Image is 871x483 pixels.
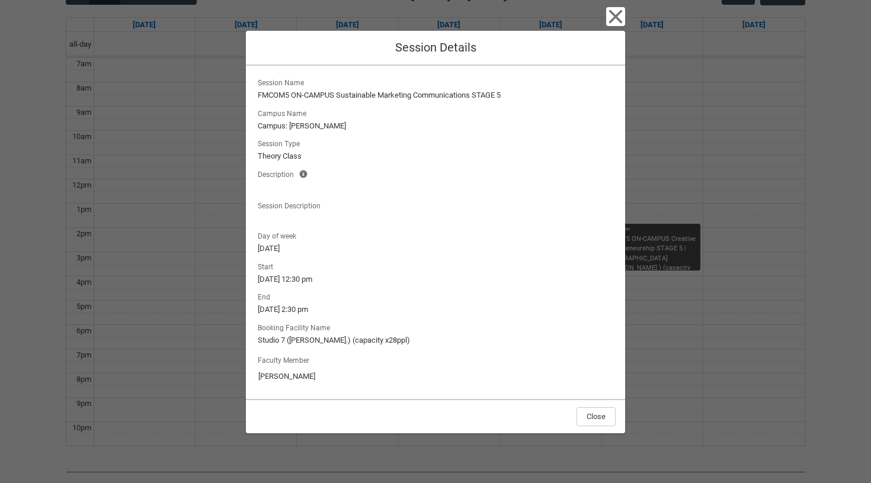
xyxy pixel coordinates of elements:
[258,136,305,149] span: Session Type
[258,120,613,132] lightning-formatted-text: Campus: [PERSON_NAME]
[258,320,335,333] span: Booking Facility Name
[258,304,613,315] lightning-formatted-text: [DATE] 2:30 pm
[258,167,299,180] span: Description
[258,228,301,241] span: Day of week
[258,353,314,366] label: Faculty Member
[258,106,311,119] span: Campus Name
[258,89,613,101] lightning-formatted-text: FMCOM5 ON-CAMPUS Sustainable Marketing Communications STAGE 5
[258,150,613,162] lightning-formatted-text: Theory Class
[258,198,325,211] span: Session Description
[258,243,613,255] lightning-formatted-text: [DATE]
[258,75,309,88] span: Session Name
[258,289,275,302] span: End
[606,7,625,26] button: Close
[258,273,613,285] lightning-formatted-text: [DATE] 12:30 pm
[258,259,278,272] span: Start
[258,334,613,346] lightning-formatted-text: Studio 7 ([PERSON_NAME].) (capacity x28ppl)
[395,40,476,54] span: Session Details
[577,407,616,426] button: Close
